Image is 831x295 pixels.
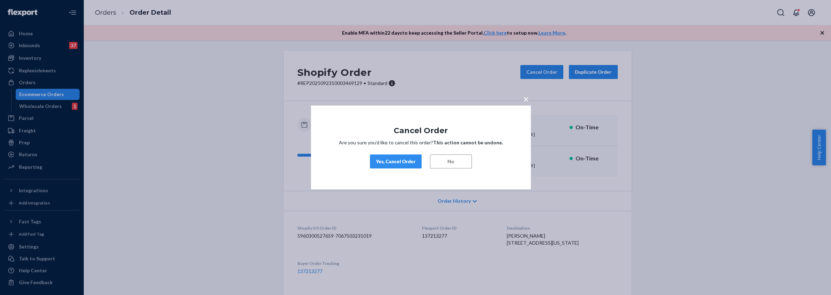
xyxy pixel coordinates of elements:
button: Yes, Cancel Order [370,154,422,168]
span: × [523,93,529,105]
p: Are you sure you’d like to cancel this order? [332,139,510,146]
h1: Cancel Order [332,127,510,135]
div: Yes, Cancel Order [376,158,416,165]
strong: This action cannot be undone. [433,139,503,145]
button: No [430,154,472,168]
